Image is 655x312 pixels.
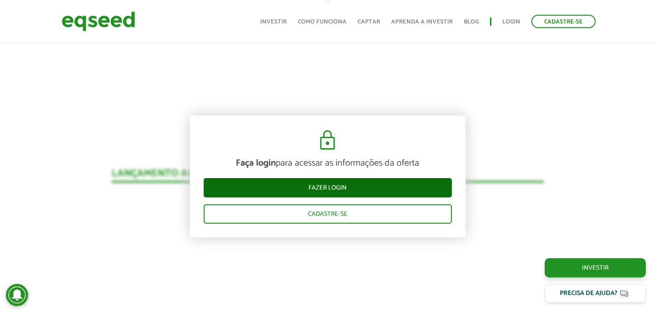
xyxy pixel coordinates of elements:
a: Cadastre-se [531,15,596,28]
p: para acessar as informações da oferta [204,157,452,168]
a: Blog [464,19,479,25]
a: Login [502,19,520,25]
a: Aprenda a investir [391,19,453,25]
a: Como funciona [298,19,347,25]
a: Investir [260,19,287,25]
a: Cadastre-se [204,204,452,223]
strong: Faça login [236,155,276,170]
a: Fazer login [204,178,452,197]
a: Captar [358,19,380,25]
img: EqSeed [62,9,135,34]
img: cadeado.svg [316,129,339,151]
a: Investir [545,258,646,277]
